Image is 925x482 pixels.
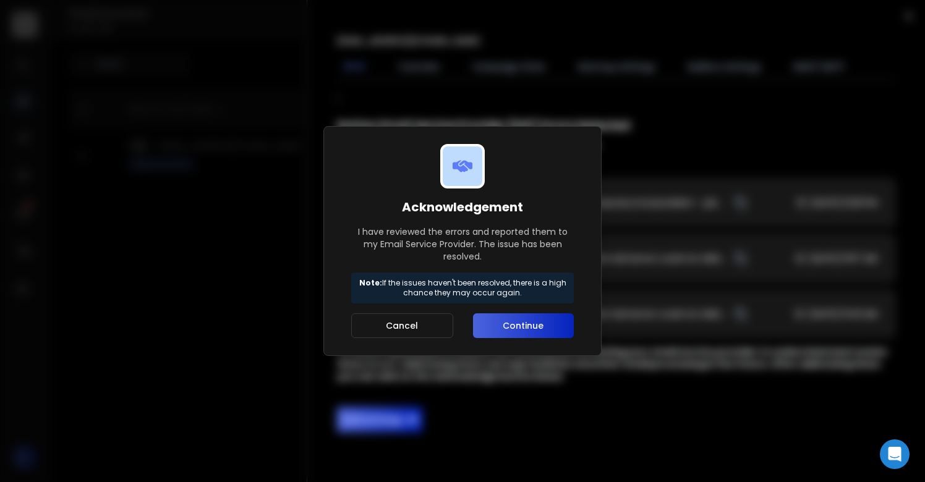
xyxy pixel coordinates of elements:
strong: Note: [359,277,382,288]
div: ; [337,90,895,432]
h1: Acknowledgement [351,198,574,216]
button: Continue [473,313,574,338]
div: Open Intercom Messenger [880,439,910,469]
p: I have reviewed the errors and reported them to my Email Service Provider. The issue has been res... [351,226,574,263]
p: If the issues haven't been resolved, there is a high chance they may occur again. [357,278,568,298]
button: Cancel [351,313,453,338]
